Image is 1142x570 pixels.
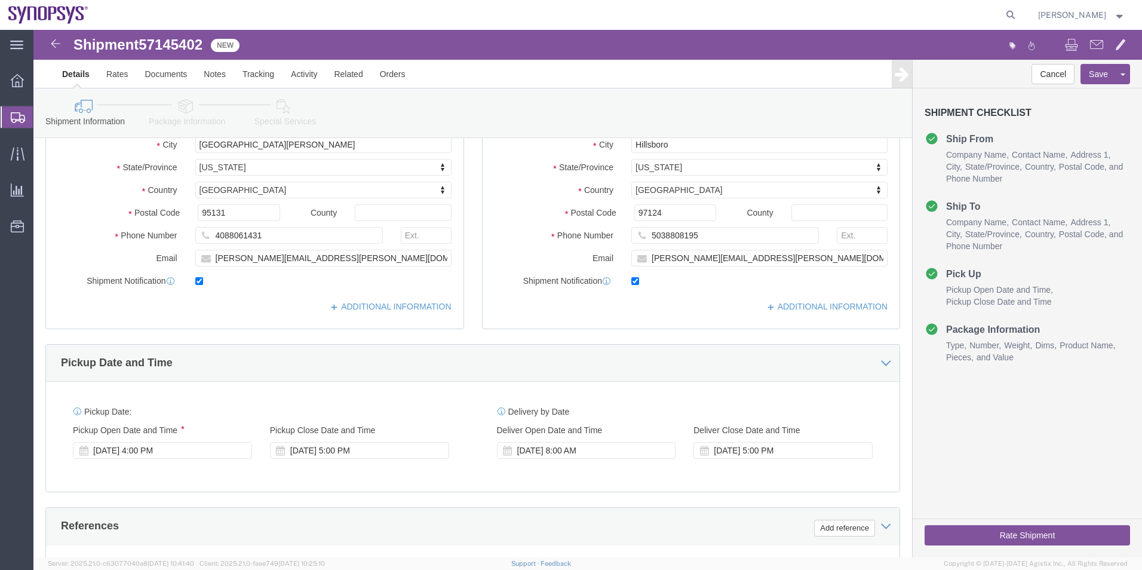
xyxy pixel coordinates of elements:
[1038,8,1106,22] span: Kaelen O'Connor
[1037,8,1126,22] button: [PERSON_NAME]
[278,560,325,567] span: [DATE] 10:25:10
[944,559,1128,569] span: Copyright © [DATE]-[DATE] Agistix Inc., All Rights Reserved
[148,560,194,567] span: [DATE] 10:41:40
[8,6,88,24] img: logo
[199,560,325,567] span: Client: 2025.21.0-faee749
[541,560,571,567] a: Feedback
[33,30,1142,557] iframe: FS Legacy Container
[511,560,541,567] a: Support
[48,560,194,567] span: Server: 2025.21.0-c63077040a8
